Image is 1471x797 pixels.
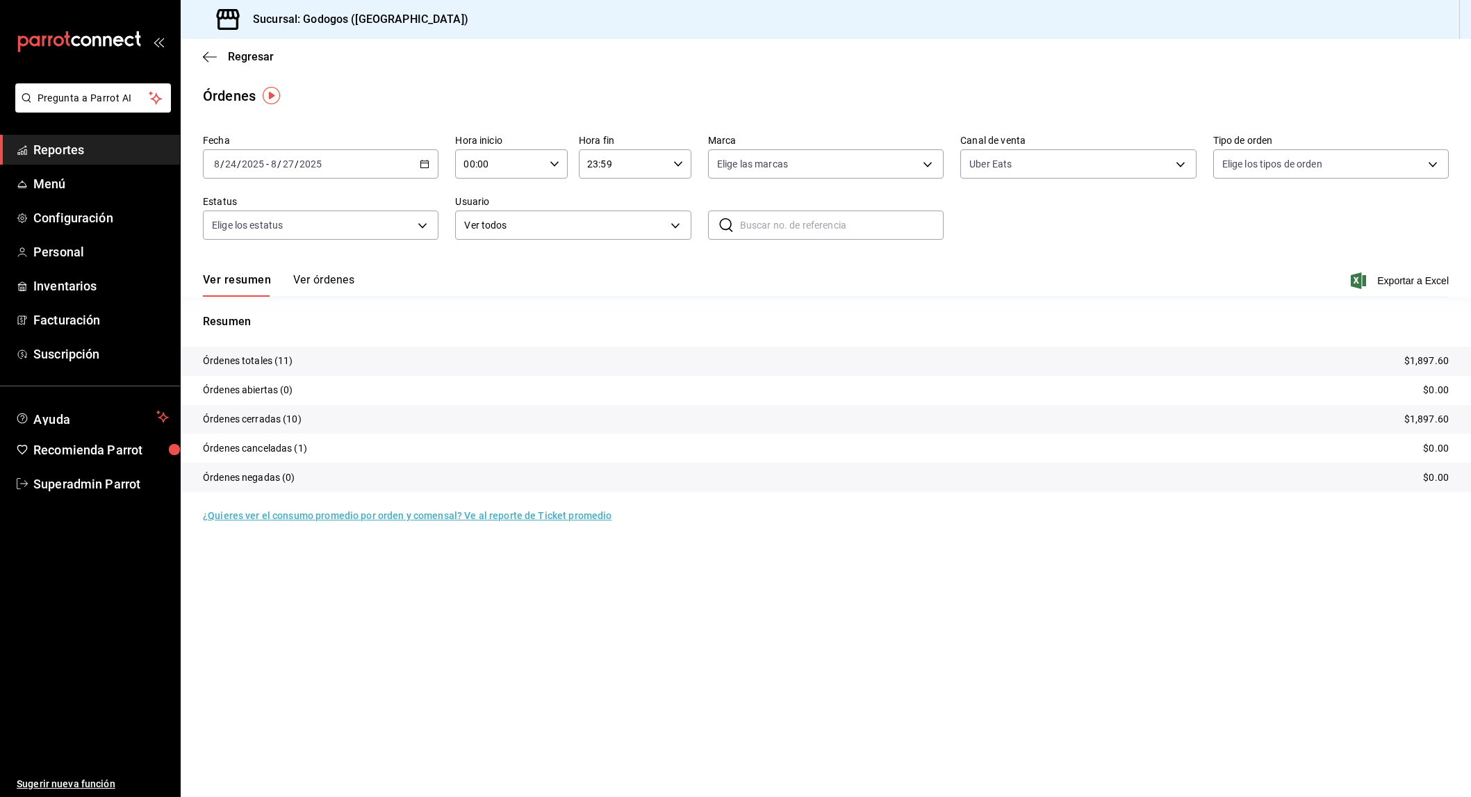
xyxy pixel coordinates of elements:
[1222,157,1322,171] span: Elige los tipos de orden
[228,50,274,63] span: Regresar
[266,158,269,170] span: -
[33,475,169,493] span: Superadmin Parrot
[1404,354,1449,368] p: $1,897.60
[203,383,293,397] p: Órdenes abiertas (0)
[213,158,220,170] input: --
[740,211,944,239] input: Buscar no. de referencia
[203,273,271,297] button: Ver resumen
[203,135,438,145] label: Fecha
[1404,412,1449,427] p: $1,897.60
[960,135,1196,145] label: Canal de venta
[1354,272,1449,289] button: Exportar a Excel
[33,140,169,159] span: Reportes
[203,354,293,368] p: Órdenes totales (11)
[293,273,354,297] button: Ver órdenes
[38,91,149,106] span: Pregunta a Parrot AI
[464,218,665,233] span: Ver todos
[203,50,274,63] button: Regresar
[203,85,256,106] div: Órdenes
[242,11,468,28] h3: Sucursal: Godogos ([GEOGRAPHIC_DATA])
[579,135,691,145] label: Hora fin
[203,412,302,427] p: Órdenes cerradas (10)
[237,158,241,170] span: /
[203,441,307,456] p: Órdenes canceladas (1)
[1423,383,1449,397] p: $0.00
[1423,470,1449,485] p: $0.00
[17,777,169,791] span: Sugerir nueva función
[263,87,280,104] img: Tooltip marker
[33,243,169,261] span: Personal
[969,157,1012,171] span: Uber Eats
[1213,135,1449,145] label: Tipo de orden
[203,273,354,297] div: navigation tabs
[33,208,169,227] span: Configuración
[212,218,283,232] span: Elige los estatus
[708,135,944,145] label: Marca
[33,174,169,193] span: Menú
[33,311,169,329] span: Facturación
[299,158,322,170] input: ----
[282,158,295,170] input: --
[717,157,788,171] span: Elige las marcas
[277,158,281,170] span: /
[10,101,171,115] a: Pregunta a Parrot AI
[33,409,151,425] span: Ayuda
[15,83,171,113] button: Pregunta a Parrot AI
[203,197,438,206] label: Estatus
[455,135,568,145] label: Hora inicio
[455,197,691,206] label: Usuario
[220,158,224,170] span: /
[153,36,164,47] button: open_drawer_menu
[33,441,169,459] span: Recomienda Parrot
[224,158,237,170] input: --
[203,313,1449,330] p: Resumen
[33,277,169,295] span: Inventarios
[203,470,295,485] p: Órdenes negadas (0)
[203,510,611,521] a: ¿Quieres ver el consumo promedio por orden y comensal? Ve al reporte de Ticket promedio
[270,158,277,170] input: --
[295,158,299,170] span: /
[33,345,169,363] span: Suscripción
[1423,441,1449,456] p: $0.00
[241,158,265,170] input: ----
